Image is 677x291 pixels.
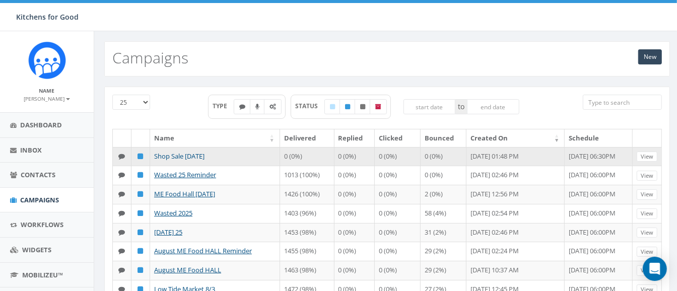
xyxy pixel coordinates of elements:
small: [PERSON_NAME] [24,95,70,102]
td: 0 (0%) [375,204,420,223]
a: View [637,208,657,219]
input: end date [467,99,519,114]
td: [DATE] 06:00PM [565,261,633,280]
a: View [637,247,657,257]
td: 0 (0%) [280,147,334,166]
input: start date [403,99,456,114]
label: Text SMS [234,99,251,114]
th: Clicked [375,129,420,147]
td: 0 (0%) [421,166,467,185]
i: Published [138,153,144,160]
a: View [637,171,657,181]
th: Created On: activate to sort column ascending [466,129,565,147]
td: 2 (0%) [421,185,467,204]
td: 0 (0%) [375,261,420,280]
th: Delivered [280,129,334,147]
a: New [638,49,662,64]
a: [DATE] 25 [154,228,182,237]
i: Text SMS [119,229,125,236]
td: 29 (2%) [421,242,467,261]
td: [DATE] 10:37 AM [466,261,565,280]
i: Text SMS [119,172,125,178]
a: View [637,152,657,162]
td: 1453 (98%) [280,223,334,242]
td: [DATE] 06:00PM [565,204,633,223]
td: 0 (0%) [334,204,375,223]
a: August ME Food HALL Reminder [154,246,252,255]
label: Archived [370,99,387,114]
td: 0 (0%) [421,147,467,166]
span: TYPE [213,102,234,110]
th: Schedule [565,129,633,147]
i: Published [138,267,144,273]
span: to [455,99,467,114]
i: Automated Message [269,104,276,110]
a: Wasted 25 Reminder [154,170,216,179]
td: [DATE] 02:46 PM [466,166,565,185]
td: 1403 (96%) [280,204,334,223]
td: 1013 (100%) [280,166,334,185]
label: Draft [324,99,341,114]
td: [DATE] 06:00PM [565,242,633,261]
td: [DATE] 02:54 PM [466,204,565,223]
th: Bounced [421,129,467,147]
td: 0 (0%) [334,261,375,280]
a: August ME Food HALL [154,265,221,274]
td: 0 (0%) [375,242,420,261]
a: View [637,228,657,238]
label: Ringless Voice Mail [250,99,265,114]
i: Published [138,172,144,178]
th: Replied [334,129,375,147]
td: [DATE] 06:30PM [565,147,633,166]
i: Text SMS [119,191,125,197]
td: [DATE] 12:56 PM [466,185,565,204]
td: 1426 (100%) [280,185,334,204]
i: Text SMS [239,104,245,110]
a: View [637,189,657,200]
i: Published [138,229,144,236]
h2: Campaigns [112,49,188,66]
a: [PERSON_NAME] [24,94,70,103]
td: 0 (0%) [334,166,375,185]
span: Inbox [20,146,42,155]
td: 0 (0%) [375,185,420,204]
i: Published [138,210,144,216]
small: Name [39,87,55,94]
i: Draft [330,104,335,110]
td: 1463 (98%) [280,261,334,280]
a: Shop Sale [DATE] [154,152,205,161]
span: STATUS [295,102,325,110]
i: Unpublished [360,104,365,110]
td: 29 (2%) [421,261,467,280]
span: Widgets [22,245,51,254]
a: Wasted 2025 [154,208,192,217]
i: Published [345,104,350,110]
th: Name: activate to sort column ascending [150,129,280,147]
td: 0 (0%) [334,242,375,261]
i: Published [138,191,144,197]
span: Workflows [21,220,63,229]
td: 0 (0%) [375,147,420,166]
div: Open Intercom Messenger [643,257,667,281]
span: Contacts [21,170,55,179]
label: Automated Message [264,99,282,114]
td: 0 (0%) [334,185,375,204]
span: Campaigns [20,195,59,204]
td: [DATE] 06:00PM [565,223,633,242]
td: 0 (0%) [375,166,420,185]
i: Published [138,248,144,254]
td: 0 (0%) [334,223,375,242]
td: 0 (0%) [375,223,420,242]
td: [DATE] 06:00PM [565,166,633,185]
i: Text SMS [119,267,125,273]
td: [DATE] 01:48 PM [466,147,565,166]
label: Unpublished [355,99,371,114]
td: [DATE] 06:00PM [565,185,633,204]
a: ME Food Hall [DATE] [154,189,215,198]
i: Text SMS [119,248,125,254]
span: Dashboard [20,120,62,129]
td: 0 (0%) [334,147,375,166]
i: Ringless Voice Mail [255,104,259,110]
i: Text SMS [119,210,125,216]
td: [DATE] 02:24 PM [466,242,565,261]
